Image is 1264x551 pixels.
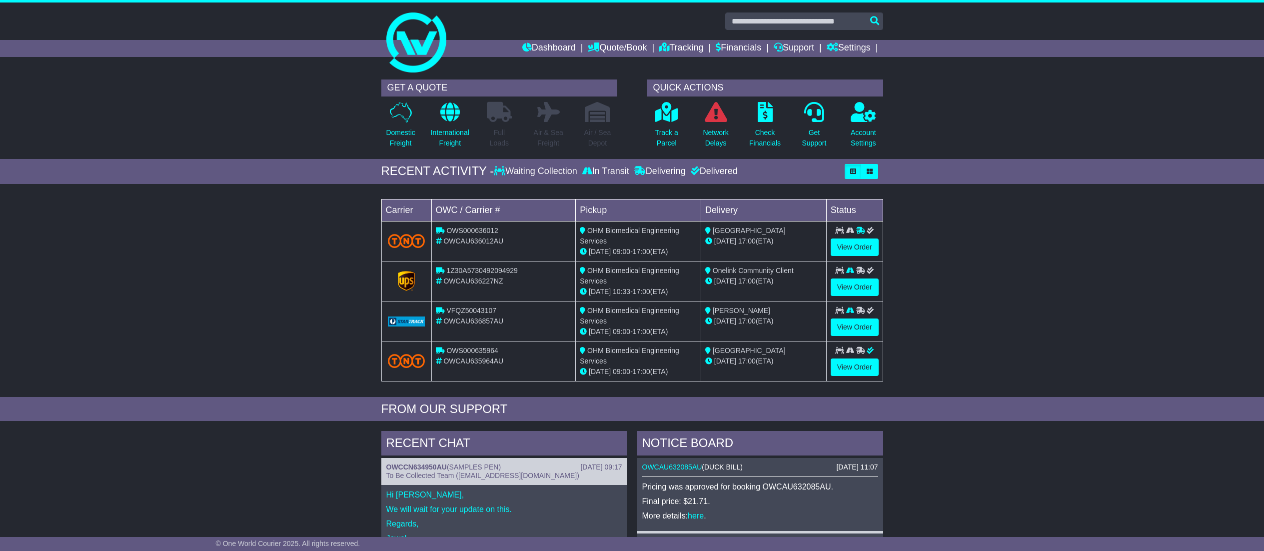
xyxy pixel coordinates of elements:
[431,199,576,221] td: OWC / Carrier #
[655,101,679,154] a: Track aParcel
[386,471,579,479] span: To Be Collected Team ([EMAIL_ADDRESS][DOMAIN_NAME])
[487,127,512,148] p: Full Loads
[738,237,756,245] span: 17:00
[713,306,770,314] span: [PERSON_NAME]
[446,346,498,354] span: OWS000635964
[494,166,579,177] div: Waiting Collection
[431,127,469,148] p: International Freight
[738,277,756,285] span: 17:00
[642,482,878,491] p: Pricing was approved for booking OWCAU632085AU.
[381,431,627,458] div: RECENT CHAT
[642,463,878,471] div: ( )
[655,127,678,148] p: Track a Parcel
[701,199,826,221] td: Delivery
[388,354,425,367] img: TNT_Domestic.png
[705,356,822,366] div: (ETA)
[589,247,611,255] span: [DATE]
[637,431,883,458] div: NOTICE BOARD
[703,127,728,148] p: Network Delays
[705,316,822,326] div: (ETA)
[386,463,622,471] div: ( )
[388,316,425,326] img: GetCarrierServiceLogo
[633,367,650,375] span: 17:00
[836,463,878,471] div: [DATE] 11:07
[386,519,622,528] p: Regards,
[216,539,360,547] span: © One World Courier 2025. All rights reserved.
[580,226,679,245] span: OHM Biomedical Engineering Services
[632,166,688,177] div: Delivering
[381,402,883,416] div: FROM OUR SUPPORT
[446,266,517,274] span: 1Z30A5730492094929
[738,317,756,325] span: 17:00
[580,286,697,297] div: - (ETA)
[831,278,879,296] a: View Order
[749,127,781,148] p: Check Financials
[584,127,611,148] p: Air / Sea Depot
[388,234,425,247] img: TNT_Domestic.png
[589,327,611,335] span: [DATE]
[642,511,878,520] p: More details: .
[589,287,611,295] span: [DATE]
[801,101,827,154] a: GetSupport
[386,504,622,514] p: We will wait for your update on this.
[831,318,879,336] a: View Order
[449,463,499,471] span: SAMPLES PEN
[713,266,794,274] span: Onelink Community Client
[633,247,650,255] span: 17:00
[398,271,415,291] img: GetCarrierServiceLogo
[633,327,650,335] span: 17:00
[714,277,736,285] span: [DATE]
[446,226,498,234] span: OWS000636012
[705,276,822,286] div: (ETA)
[386,127,415,148] p: Domestic Freight
[613,327,630,335] span: 09:00
[642,463,702,471] a: OWCAU632085AU
[831,238,879,256] a: View Order
[580,346,679,365] span: OHM Biomedical Engineering Services
[633,287,650,295] span: 17:00
[381,79,617,96] div: GET A QUOTE
[851,127,876,148] p: Account Settings
[386,490,622,499] p: Hi [PERSON_NAME],
[713,226,786,234] span: [GEOGRAPHIC_DATA]
[580,463,622,471] div: [DATE] 09:17
[705,236,822,246] div: (ETA)
[443,237,503,245] span: OWCAU636012AU
[580,326,697,337] div: - (ETA)
[580,166,632,177] div: In Transit
[738,357,756,365] span: 17:00
[580,246,697,257] div: - (ETA)
[580,306,679,325] span: OHM Biomedical Engineering Services
[576,199,701,221] td: Pickup
[704,463,740,471] span: DUCK BILL
[588,40,647,57] a: Quote/Book
[522,40,576,57] a: Dashboard
[826,199,883,221] td: Status
[446,306,496,314] span: VFQZ50043107
[702,101,729,154] a: NetworkDelays
[580,366,697,377] div: - (ETA)
[688,166,738,177] div: Delivered
[716,40,761,57] a: Financials
[714,237,736,245] span: [DATE]
[713,346,786,354] span: [GEOGRAPHIC_DATA]
[613,367,630,375] span: 09:00
[381,199,431,221] td: Carrier
[381,164,494,178] div: RECENT ACTIVITY -
[443,277,503,285] span: OWCAU636227NZ
[385,101,415,154] a: DomesticFreight
[714,357,736,365] span: [DATE]
[714,317,736,325] span: [DATE]
[589,367,611,375] span: [DATE]
[774,40,814,57] a: Support
[642,496,878,506] p: Final price: $21.71.
[443,317,503,325] span: OWCAU636857AU
[802,127,826,148] p: Get Support
[613,247,630,255] span: 09:00
[443,357,503,365] span: OWCAU635964AU
[831,358,879,376] a: View Order
[688,511,704,520] a: here
[659,40,703,57] a: Tracking
[386,463,447,471] a: OWCCN634950AU
[647,79,883,96] div: QUICK ACTIONS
